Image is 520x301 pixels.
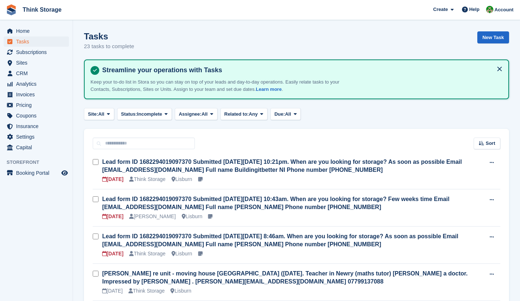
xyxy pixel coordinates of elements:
a: menu [4,36,69,47]
a: menu [4,47,69,57]
div: Lisburn [170,287,191,295]
span: Settings [16,132,60,142]
a: Lead form ID 1682294019097370 Submitted [DATE][DATE] 10:43am. When are you looking for storage? F... [102,196,450,210]
a: menu [4,79,69,89]
button: Related to: Any [220,108,267,120]
a: menu [4,89,69,100]
img: Sarah Mackie [486,6,493,13]
span: Due: [274,111,285,118]
a: menu [4,100,69,110]
div: [PERSON_NAME] [129,213,176,220]
p: 23 tasks to complete [84,42,134,51]
h1: Tasks [84,31,134,41]
a: menu [4,68,69,78]
a: Lead form ID 1682294019097370 Submitted [DATE][DATE] 10:21pm. When are you looking for storage? A... [102,159,462,173]
span: CRM [16,68,60,78]
a: Learn more [256,86,282,92]
span: Storefront [7,159,73,166]
a: menu [4,26,69,36]
a: menu [4,142,69,153]
span: All [201,111,208,118]
span: All [98,111,104,118]
div: [DATE] [102,175,123,183]
span: Create [433,6,448,13]
img: stora-icon-8386f47178a22dfd0bd8f6a31ec36ba5ce8667c1dd55bd0f319d3a0aa187defe.svg [6,4,17,15]
div: [DATE] [102,250,123,258]
a: Lead form ID 1682294019097370 Submitted [DATE][DATE] 8:46am. When are you looking for storage? As... [102,233,458,247]
span: Site: [88,111,98,118]
span: Pricing [16,100,60,110]
span: Subscriptions [16,47,60,57]
span: Status: [121,111,137,118]
div: [DATE] [102,287,123,295]
span: Incomplete [137,111,162,118]
span: Sites [16,58,60,68]
span: All [285,111,291,118]
a: menu [4,121,69,131]
span: Analytics [16,79,60,89]
a: menu [4,58,69,68]
span: Coupons [16,111,60,121]
div: Lisburn [172,175,192,183]
div: Think Storage [129,175,165,183]
a: [PERSON_NAME] re unit - moving house [GEOGRAPHIC_DATA] ([DATE]. Teacher in Newry (maths tutor) [P... [102,270,468,285]
span: Insurance [16,121,60,131]
a: menu [4,111,69,121]
button: Assignee: All [175,108,217,120]
span: Home [16,26,60,36]
button: Status: Incomplete [117,108,172,120]
span: Sort [486,140,495,147]
button: Due: All [270,108,301,120]
span: Capital [16,142,60,153]
a: menu [4,168,69,178]
h4: Streamline your operations with Tasks [99,66,502,74]
span: Account [494,6,513,13]
a: menu [4,132,69,142]
span: Related to: [224,111,249,118]
div: Think Storage [129,250,165,258]
a: New Task [477,31,509,43]
p: Keep your to-do list in Stora so you can stay on top of your leads and day-to-day operations. Eas... [90,78,346,93]
span: Invoices [16,89,60,100]
div: [DATE] [102,213,123,220]
a: Think Storage [20,4,65,16]
span: Assignee: [179,111,201,118]
a: Preview store [60,169,69,177]
div: Think Storage [128,287,165,295]
div: Lisburn [182,213,203,220]
button: Site: All [84,108,114,120]
span: Tasks [16,36,60,47]
span: Any [249,111,258,118]
span: Booking Portal [16,168,60,178]
span: Help [469,6,479,13]
div: Lisburn [172,250,192,258]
